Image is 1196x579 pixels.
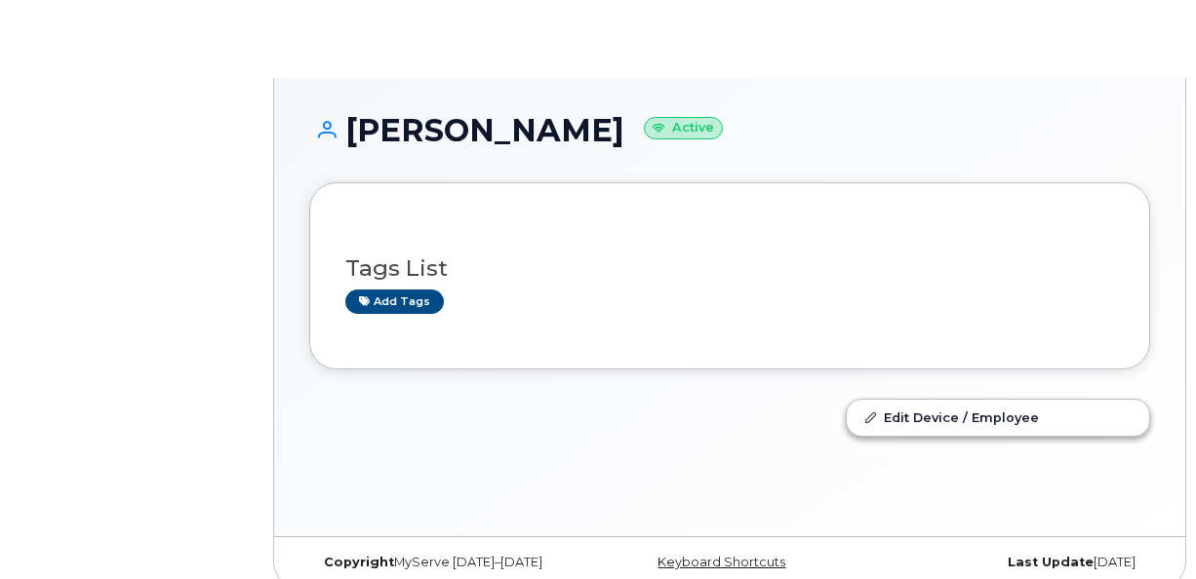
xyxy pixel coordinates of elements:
[309,113,1150,147] h1: [PERSON_NAME]
[644,117,723,139] small: Active
[870,555,1150,570] div: [DATE]
[847,400,1149,435] a: Edit Device / Employee
[309,555,589,570] div: MyServe [DATE]–[DATE]
[345,256,1114,281] h3: Tags List
[345,289,444,314] a: Add tags
[1008,555,1094,569] strong: Last Update
[324,555,394,569] strong: Copyright
[658,555,785,569] a: Keyboard Shortcuts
